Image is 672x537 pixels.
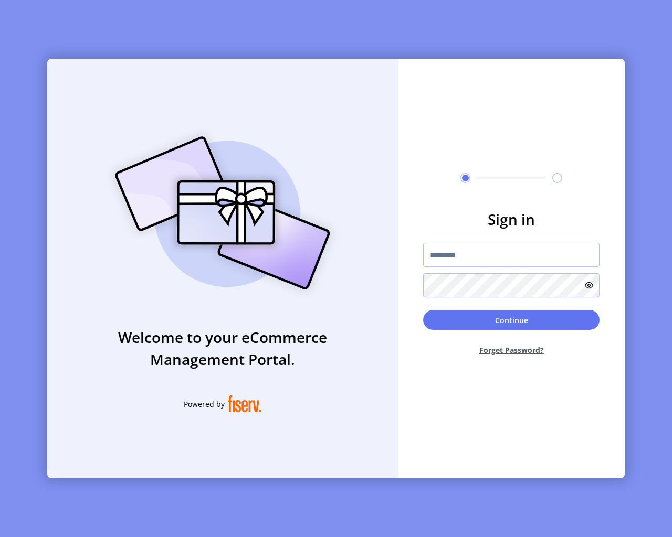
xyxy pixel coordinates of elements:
[423,310,600,330] button: Continue
[47,326,398,370] h3: Welcome to your eCommerce Management Portal.
[184,399,225,410] span: Powered by
[423,336,600,364] button: Forget Password?
[423,208,600,230] h3: Sign in
[99,125,346,301] img: card_Illustration.svg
